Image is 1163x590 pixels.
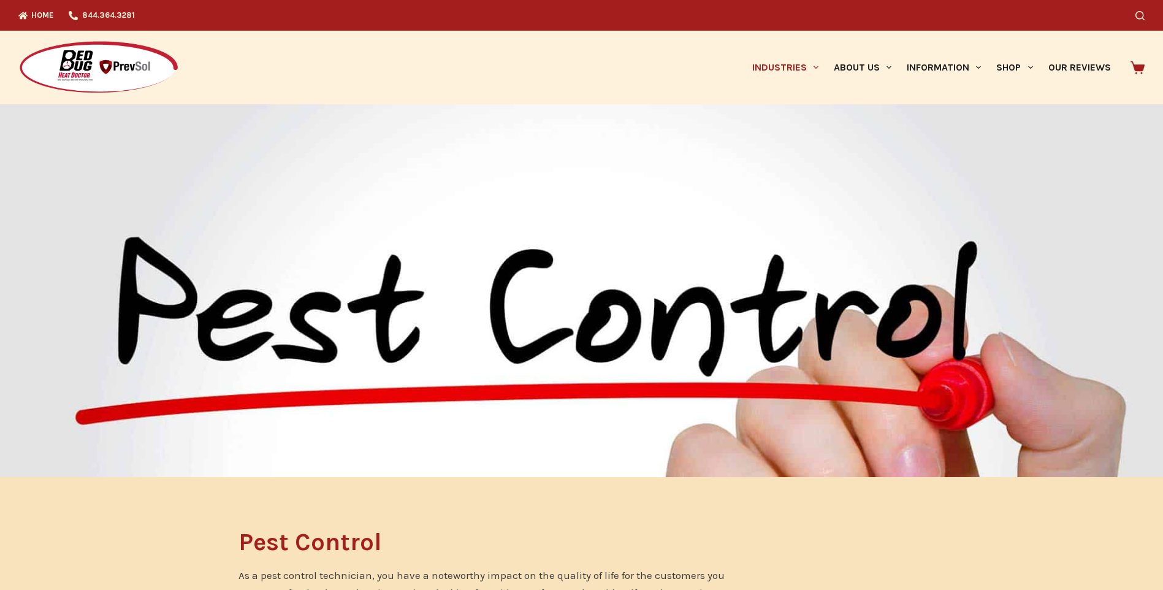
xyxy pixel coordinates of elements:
[989,31,1040,104] a: Shop
[744,31,826,104] a: Industries
[1040,31,1118,104] a: Our Reviews
[744,31,1118,104] nav: Primary
[238,530,737,554] h1: Pest Control
[826,31,899,104] a: About Us
[899,31,989,104] a: Information
[1135,11,1145,20] button: Search
[18,40,179,95] img: Prevsol/Bed Bug Heat Doctor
